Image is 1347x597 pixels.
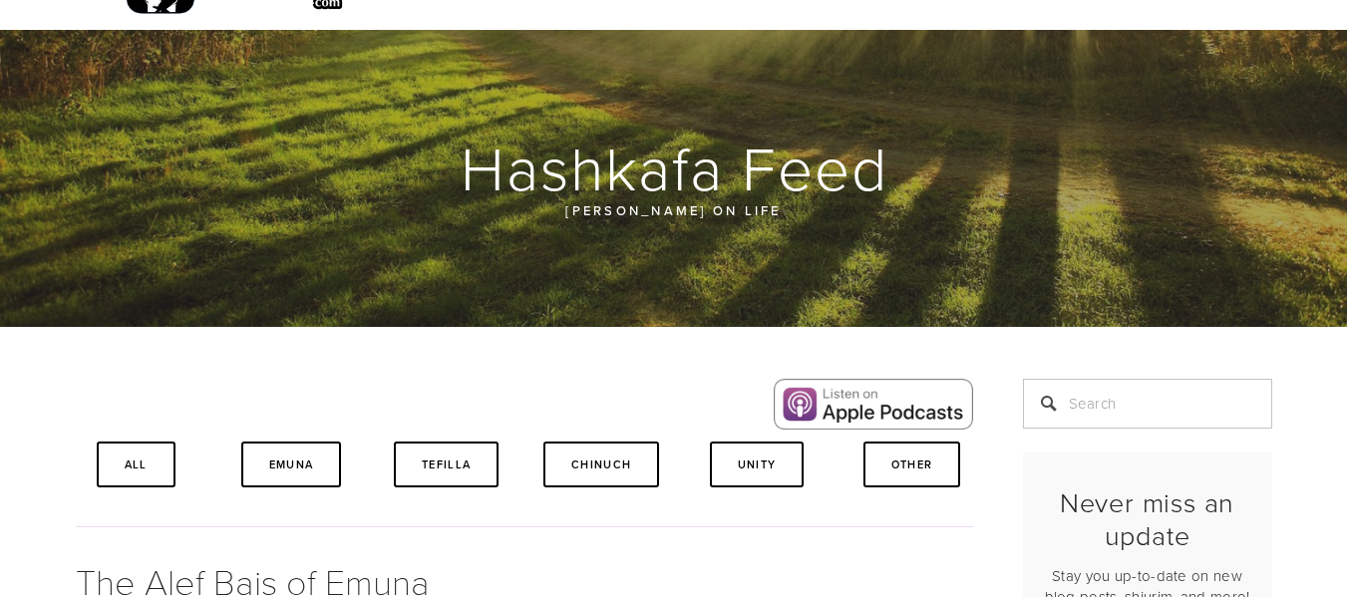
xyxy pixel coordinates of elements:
a: Other [863,442,961,487]
a: Unity [710,442,805,487]
h1: Hashkafa Feed [76,136,1274,199]
a: Emuna [241,442,342,487]
a: Chinuch [543,442,659,487]
a: All [97,442,175,487]
p: [PERSON_NAME] on life [195,199,1153,221]
input: Search [1023,379,1272,429]
h2: Never miss an update [1040,486,1255,551]
a: Tefilla [394,442,499,487]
